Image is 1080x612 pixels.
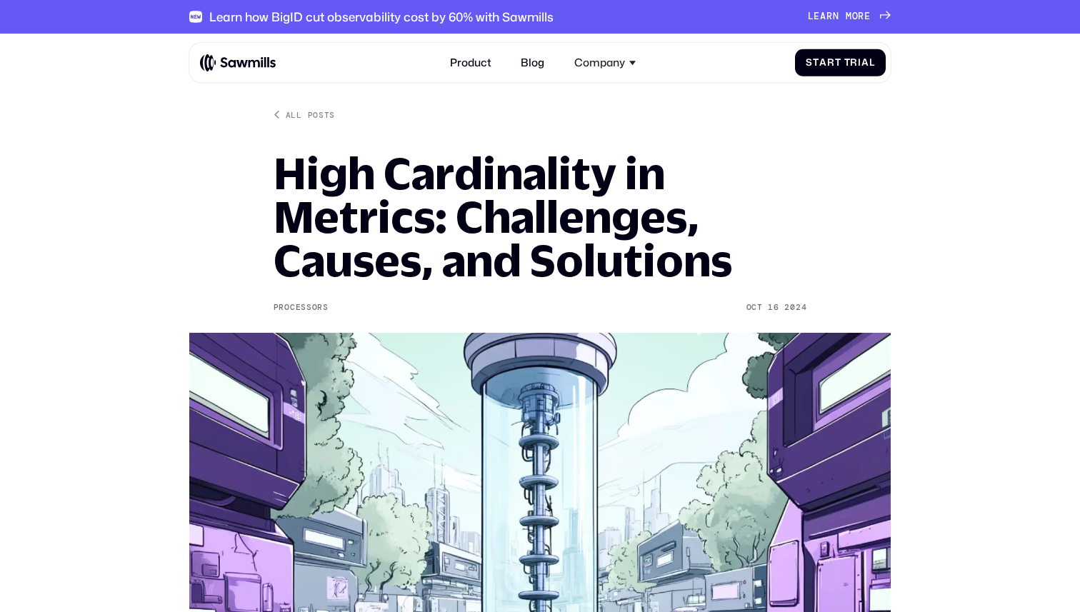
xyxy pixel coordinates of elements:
[819,57,827,69] span: a
[861,57,869,69] span: a
[566,49,644,78] div: Company
[869,57,875,69] span: l
[209,9,554,24] div: Learn how BigID cut observability cost by 60% with Sawmills
[513,49,553,78] a: Blog
[768,303,779,313] div: 16
[826,11,833,22] span: r
[574,56,625,69] div: Company
[808,11,891,22] a: Learnmore
[833,11,839,22] span: n
[746,303,763,313] div: Oct
[852,11,859,22] span: o
[808,11,814,22] span: L
[835,57,841,69] span: t
[844,57,851,69] span: T
[827,57,835,69] span: r
[274,303,329,313] div: Processors
[820,11,826,22] span: a
[274,151,807,283] h1: High Cardinality in Metrics: Challenges, Causes, and Solutions
[846,11,852,22] span: m
[858,11,864,22] span: r
[286,109,335,120] div: All posts
[806,57,813,69] span: S
[813,57,819,69] span: t
[274,109,335,120] a: All posts
[864,11,871,22] span: e
[795,49,886,77] a: StartTrial
[858,57,861,69] span: i
[850,57,858,69] span: r
[814,11,820,22] span: e
[784,303,806,313] div: 2024
[442,49,500,78] a: Product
